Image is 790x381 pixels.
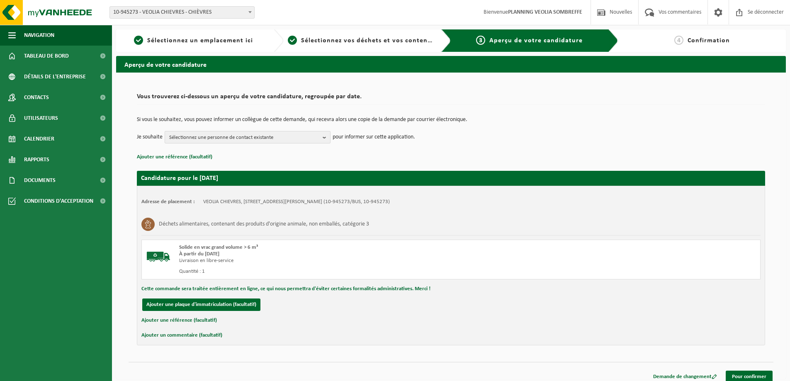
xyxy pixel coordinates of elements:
span: 10-945273 - VEOLIA CHIEVRES - CHIÈVRES [110,7,254,18]
button: Ajouter une référence (facultatif) [141,315,217,326]
font: Solide en vrac grand volume > 6 m³ [179,245,258,250]
font: Cette commande sera traitée entièrement en ligne, ce qui nous permettra d'éviter certaines formal... [141,286,430,291]
font: Calendrier [24,136,54,142]
font: Ajouter une plaque d'immatriculation (facultatif) [146,302,256,307]
font: VEOLIA CHIEVRES, [STREET_ADDRESS][PERSON_NAME] (10-945273/BUS, 10-945273) [203,199,390,204]
font: 3 [479,37,483,44]
font: Aperçu de votre candidature [124,62,207,68]
font: Documents [24,177,56,184]
button: Ajouter un commentaire (facultatif) [141,330,222,341]
font: Demande de changement [653,374,712,379]
font: 1 [137,37,141,44]
font: Aperçu de votre candidature [489,37,583,44]
font: Se déconnecter [748,9,784,15]
font: Navigation [24,32,54,39]
font: pour informer sur cette application. [333,134,415,140]
font: Nouvelles [610,9,632,15]
font: Si vous le souhaitez, vous pouvez informer un collègue de cette demande, qui recevra alors une co... [137,116,467,123]
font: Adresse de placement : [141,199,195,204]
font: Bienvenue [484,9,508,15]
font: Conditions d'acceptation [24,198,93,204]
font: Utilisateurs [24,115,58,121]
button: Ajouter une plaque d'immatriculation (facultatif) [142,298,260,311]
font: Candidature pour le [DATE] [141,175,218,182]
button: Ajouter une référence (facultatif) [137,152,212,163]
font: 4 [677,37,681,44]
font: Confirmation [688,37,730,44]
font: Détails de l'entreprise [24,74,86,80]
button: Cette commande sera traitée entièrement en ligne, ce qui nous permettra d'éviter certaines formal... [141,284,430,294]
font: PLANNING VEOLIA SOMBREFFE [508,9,582,15]
font: Déchets alimentaires, contenant des produits d'origine animale, non emballés, catégorie 3 [159,221,369,227]
font: À partir du [DATE] [179,251,219,257]
font: Ajouter une référence (facultatif) [141,318,217,323]
font: 10-945273 - VEOLIA CHIEVRES - CHIÈVRES [113,9,211,15]
font: 2 [290,37,294,44]
font: Tableau de bord [24,53,69,59]
a: 2Sélectionnez vos déchets et vos conteneurs [288,36,435,46]
font: Sélectionnez une personne de contact existante [169,135,273,140]
font: Quantité : 1 [179,269,205,274]
font: Vos commentaires [659,9,701,15]
font: Je souhaite [137,134,163,140]
font: Ajouter une référence (facultatif) [137,154,212,160]
font: Contacts [24,95,49,101]
font: Livraison en libre-service [179,258,233,263]
span: 10-945273 - VEOLIA CHIEVRES - CHIÈVRES [109,6,255,19]
font: Vous trouverez ci-dessous un aperçu de votre candidature, regroupée par date. [137,93,362,100]
button: Sélectionnez une personne de contact existante [165,131,331,143]
font: Rapports [24,157,49,163]
font: Sélectionnez vos déchets et vos conteneurs [301,37,441,44]
font: Pour confirmer [732,374,766,379]
font: Ajouter un commentaire (facultatif) [141,332,222,338]
font: Sélectionnez un emplacement ici [147,37,253,44]
img: BL-SO-LV.png [146,244,171,269]
a: 1Sélectionnez un emplacement ici [120,36,267,46]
